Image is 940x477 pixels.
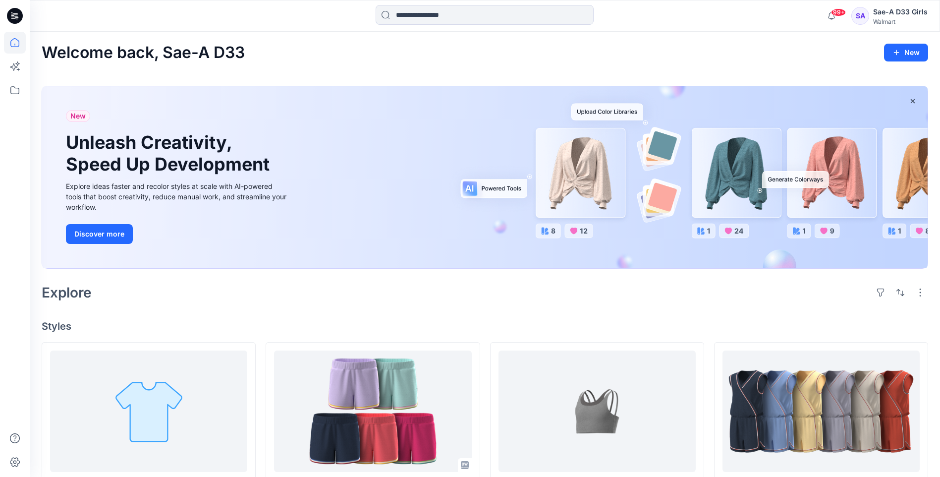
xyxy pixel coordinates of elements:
div: SA [851,7,869,25]
a: AW WRAP ROMPER [722,351,920,472]
a: WN NOVELTY DOLPHIN SHORT [274,351,471,472]
button: Discover more [66,224,133,244]
h2: Explore [42,285,92,300]
h2: Welcome back, Sae-A D33 [42,44,245,62]
div: Explore ideas faster and recolor styles at scale with AI-powered tools that boost creativity, red... [66,181,289,212]
a: AW FASHION SHORTS [50,351,247,472]
h4: Styles [42,320,928,332]
div: Walmart [873,18,928,25]
button: New [884,44,928,61]
span: New [70,110,86,122]
a: AW SPORTS BRA [498,351,696,472]
span: 99+ [831,8,846,16]
a: Discover more [66,224,289,244]
div: Sae-A D33 Girls [873,6,928,18]
h1: Unleash Creativity, Speed Up Development [66,132,274,175]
